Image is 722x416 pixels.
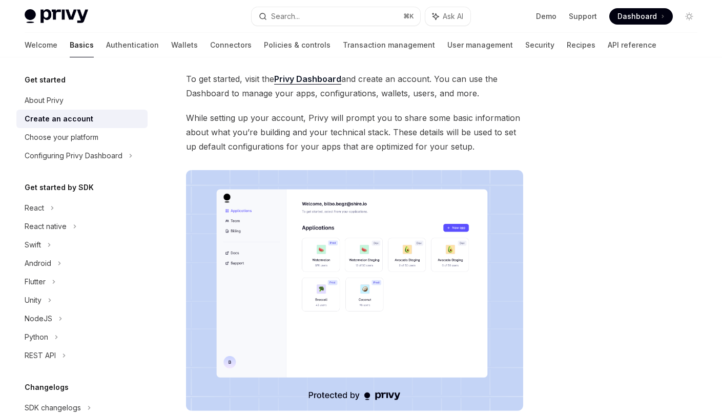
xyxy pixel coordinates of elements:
button: Toggle dark mode [681,8,697,25]
a: Privy Dashboard [274,74,341,85]
div: Swift [25,239,41,251]
a: Policies & controls [264,33,331,57]
div: Choose your platform [25,131,98,143]
a: Basics [70,33,94,57]
div: Python [25,331,48,343]
h5: Get started by SDK [25,181,94,194]
a: Security [525,33,554,57]
a: Connectors [210,33,252,57]
a: API reference [608,33,656,57]
a: Transaction management [343,33,435,57]
div: Configuring Privy Dashboard [25,150,122,162]
a: Choose your platform [16,128,148,147]
img: images/Dash.png [186,170,523,411]
a: Demo [536,11,556,22]
div: About Privy [25,94,64,107]
div: REST API [25,349,56,362]
div: React native [25,220,67,233]
div: SDK changelogs [25,402,81,414]
span: Ask AI [443,11,463,22]
div: Create an account [25,113,93,125]
span: While setting up your account, Privy will prompt you to share some basic information about what y... [186,111,523,154]
div: Unity [25,294,42,306]
a: Authentication [106,33,159,57]
a: Recipes [567,33,595,57]
button: Ask AI [425,7,470,26]
a: Create an account [16,110,148,128]
h5: Changelogs [25,381,69,393]
img: light logo [25,9,88,24]
div: NodeJS [25,313,52,325]
h5: Get started [25,74,66,86]
span: Dashboard [617,11,657,22]
div: Android [25,257,51,269]
button: Search...⌘K [252,7,420,26]
a: User management [447,33,513,57]
a: Dashboard [609,8,673,25]
span: ⌘ K [403,12,414,20]
a: Wallets [171,33,198,57]
a: About Privy [16,91,148,110]
a: Support [569,11,597,22]
span: To get started, visit the and create an account. You can use the Dashboard to manage your apps, c... [186,72,523,100]
a: Welcome [25,33,57,57]
div: Flutter [25,276,46,288]
div: Search... [271,10,300,23]
div: React [25,202,44,214]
